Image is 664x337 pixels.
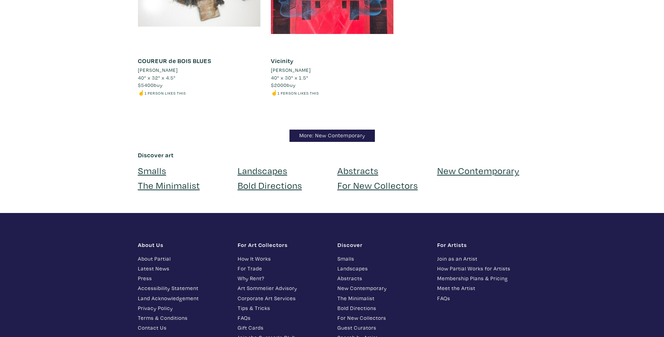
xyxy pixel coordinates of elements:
[238,324,327,332] a: Gift Cards
[337,314,427,322] a: For New Collectors
[238,304,327,312] a: Tips & Tricks
[138,66,260,74] a: [PERSON_NAME]
[337,304,427,312] a: Bold Directions
[337,284,427,292] a: New Contemporary
[138,304,227,312] a: Privacy Policy
[271,82,287,88] span: $2000
[138,274,227,282] a: Press
[271,66,311,74] li: [PERSON_NAME]
[138,179,200,191] a: The Minimalist
[289,130,375,142] a: More: New Contemporary
[238,264,327,273] a: For Trade
[437,241,526,248] h1: For Artists
[437,294,526,302] a: FAQs
[238,284,327,292] a: Art Sommelier Advisory
[238,241,327,248] h1: For Art Collectors
[138,66,178,74] li: [PERSON_NAME]
[145,90,186,96] small: 1 person likes this
[271,89,393,97] li: ☝️
[437,274,526,282] a: Membership Plans & Pricing
[138,57,211,65] a: COUREUR de BOIS BLUES
[437,164,519,177] a: New Contemporary
[138,255,227,263] a: About Partial
[238,255,327,263] a: How It Works
[138,264,227,273] a: Latest News
[337,255,427,263] a: Smalls
[437,284,526,292] a: Meet the Artist
[238,274,327,282] a: Why Rent?
[138,241,227,248] h1: About Us
[138,82,163,88] span: buy
[138,74,176,81] span: 40" x 32" x 4.5"
[138,164,166,177] a: Smalls
[238,294,327,302] a: Corporate Art Services
[138,324,227,332] a: Contact Us
[238,164,287,177] a: Landscapes
[337,324,427,332] a: Guest Curators
[238,179,302,191] a: Bold Directions
[337,294,427,302] a: The Minimalist
[238,314,327,322] a: FAQs
[138,284,227,292] a: Accessibility Statement
[337,179,418,191] a: For New Collectors
[271,82,296,88] span: buy
[138,151,526,159] h6: Discover art
[138,82,154,88] span: $5400
[271,74,308,81] span: 40" x 30" x 1.5"
[337,164,378,177] a: Abstracts
[271,57,294,65] a: Vicinity
[138,294,227,302] a: Land Acknowledgement
[271,66,393,74] a: [PERSON_NAME]
[138,314,227,322] a: Terms & Conditions
[437,255,526,263] a: Join as an Artist
[337,241,427,248] h1: Discover
[278,90,319,96] small: 1 person likes this
[437,264,526,273] a: How Partial Works for Artists
[337,264,427,273] a: Landscapes
[138,89,260,97] li: ☝️
[337,274,427,282] a: Abstracts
